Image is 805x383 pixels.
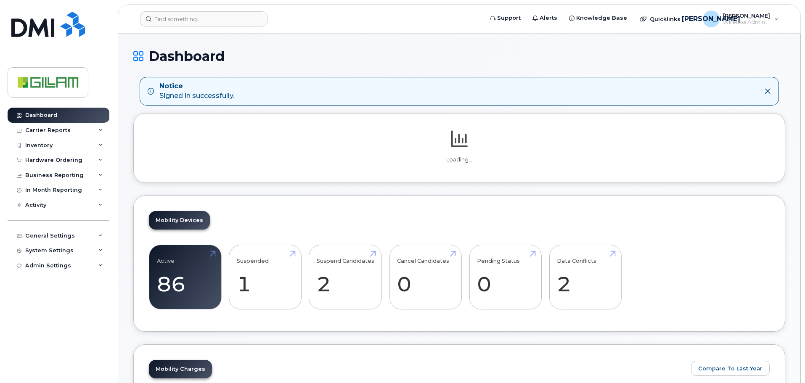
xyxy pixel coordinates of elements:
[477,249,534,305] a: Pending Status 0
[397,249,454,305] a: Cancel Candidates 0
[159,82,234,91] strong: Notice
[317,249,374,305] a: Suspend Candidates 2
[237,249,294,305] a: Suspended 1
[149,360,212,378] a: Mobility Charges
[698,365,763,372] span: Compare To Last Year
[691,361,770,376] button: Compare To Last Year
[149,156,770,164] p: Loading...
[159,82,234,101] div: Signed in successfully.
[133,49,785,63] h1: Dashboard
[557,249,614,305] a: Data Conflicts 2
[157,249,214,305] a: Active 86
[149,211,210,230] a: Mobility Devices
